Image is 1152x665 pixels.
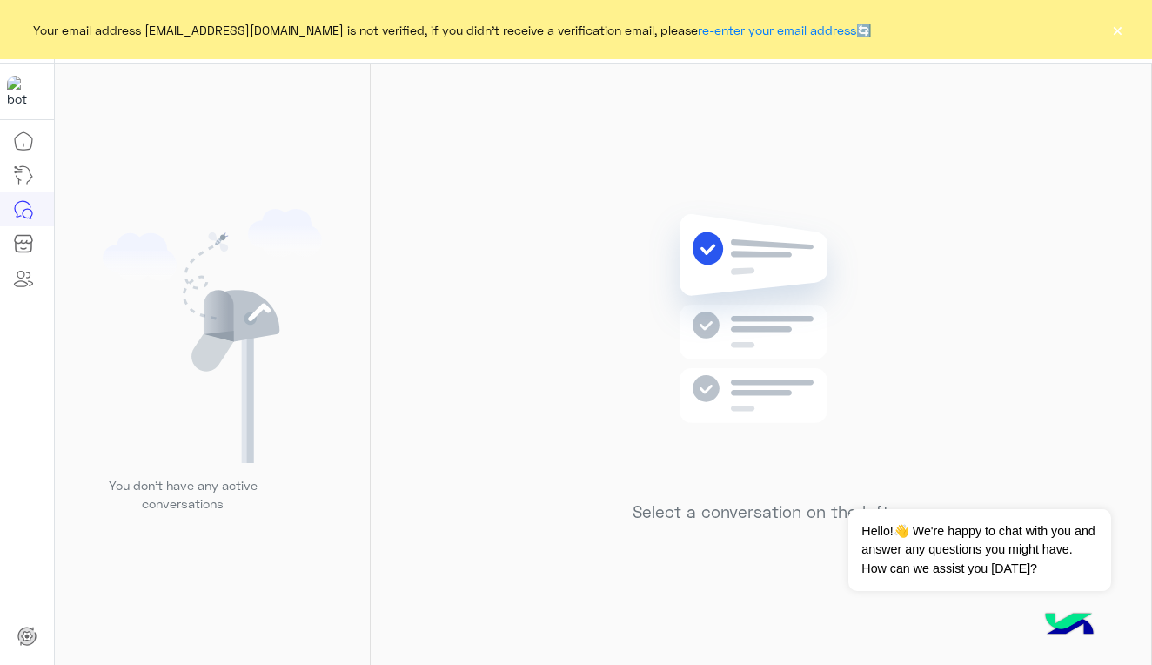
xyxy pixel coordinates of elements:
[7,76,38,107] img: 919860931428189
[633,502,889,522] h5: Select a conversation on the left
[848,509,1110,591] span: Hello!👋 We're happy to chat with you and answer any questions you might have. How can we assist y...
[1039,595,1100,656] img: hulul-logo.png
[33,21,871,39] span: Your email address [EMAIL_ADDRESS][DOMAIN_NAME] is not verified, if you didn't receive a verifica...
[103,209,322,463] img: empty users
[698,23,856,37] a: re-enter your email address
[1108,21,1126,38] button: ×
[635,200,887,489] img: no messages
[95,476,271,514] p: You don’t have any active conversations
